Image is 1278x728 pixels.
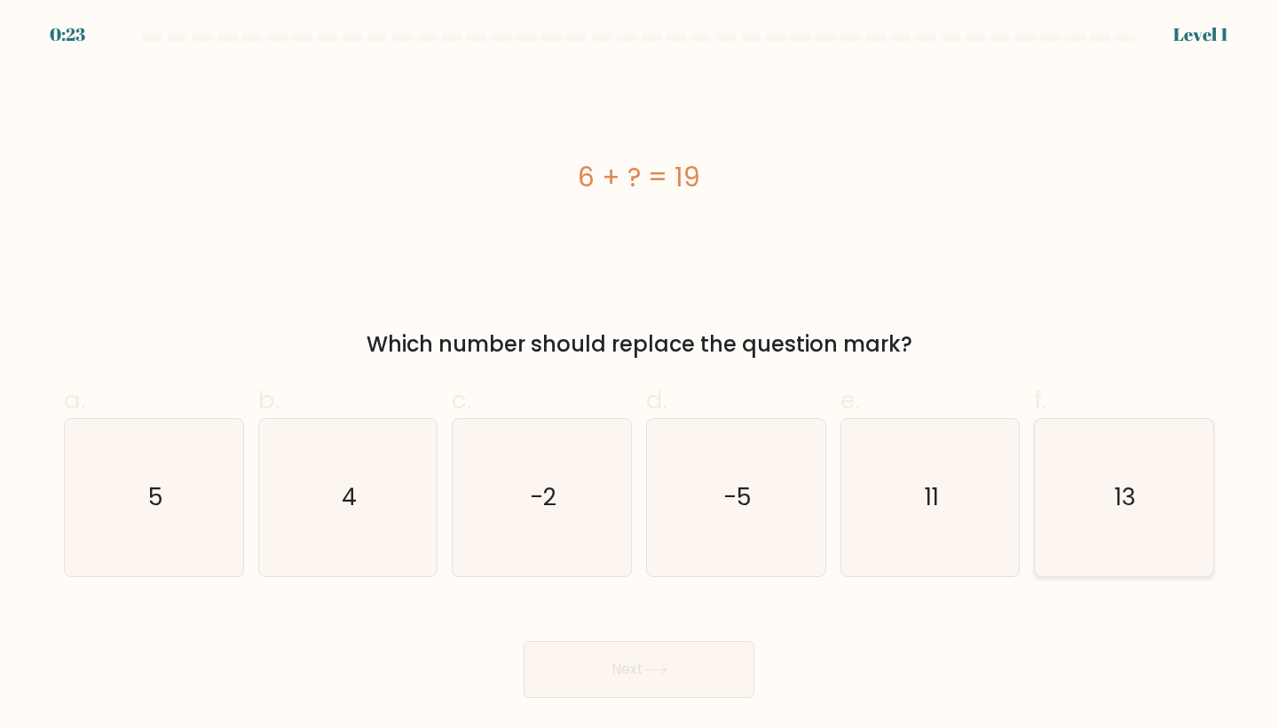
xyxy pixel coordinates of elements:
[64,383,85,417] span: a.
[723,481,752,514] text: -5
[64,157,1214,197] div: 6 + ? = 19
[524,641,754,698] button: Next
[75,328,1203,360] div: Which number should replace the question mark?
[452,383,471,417] span: c.
[1115,481,1136,514] text: 13
[1034,383,1046,417] span: f.
[646,383,667,417] span: d.
[840,383,860,417] span: e.
[50,21,85,48] div: 0:23
[148,481,163,514] text: 5
[1173,21,1228,48] div: Level 1
[530,481,556,514] text: -2
[258,383,280,417] span: b.
[342,481,357,514] text: 4
[925,481,939,514] text: 11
